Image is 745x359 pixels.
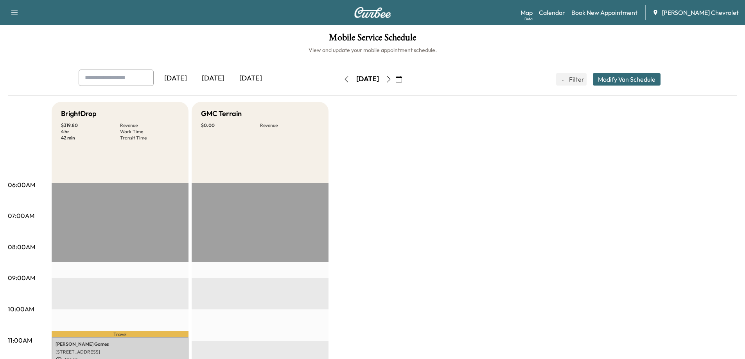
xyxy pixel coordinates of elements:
[61,122,120,129] p: $ 319.80
[232,70,269,88] div: [DATE]
[120,122,179,129] p: Revenue
[524,16,533,22] div: Beta
[8,273,35,282] p: 09:00AM
[61,135,120,141] p: 42 min
[52,331,188,337] p: Travel
[8,336,32,345] p: 11:00AM
[194,70,232,88] div: [DATE]
[56,341,185,347] p: [PERSON_NAME] Games
[8,180,35,189] p: 06:00AM
[61,129,120,135] p: 4 hr
[556,73,587,86] button: Filter
[120,129,179,135] p: Work Time
[8,211,34,220] p: 07:00AM
[56,349,185,355] p: [STREET_ADDRESS]
[201,108,242,119] h5: GMC Terrain
[8,33,737,46] h1: Mobile Service Schedule
[569,75,583,84] span: Filter
[521,8,533,17] a: MapBeta
[662,8,739,17] span: [PERSON_NAME] Chevrolet
[356,74,379,84] div: [DATE]
[571,8,637,17] a: Book New Appointment
[539,8,565,17] a: Calendar
[8,304,34,314] p: 10:00AM
[354,7,391,18] img: Curbee Logo
[593,73,661,86] button: Modify Van Schedule
[157,70,194,88] div: [DATE]
[8,46,737,54] h6: View and update your mobile appointment schedule.
[260,122,319,129] p: Revenue
[201,122,260,129] p: $ 0.00
[8,242,35,252] p: 08:00AM
[61,108,97,119] h5: BrightDrop
[120,135,179,141] p: Transit Time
